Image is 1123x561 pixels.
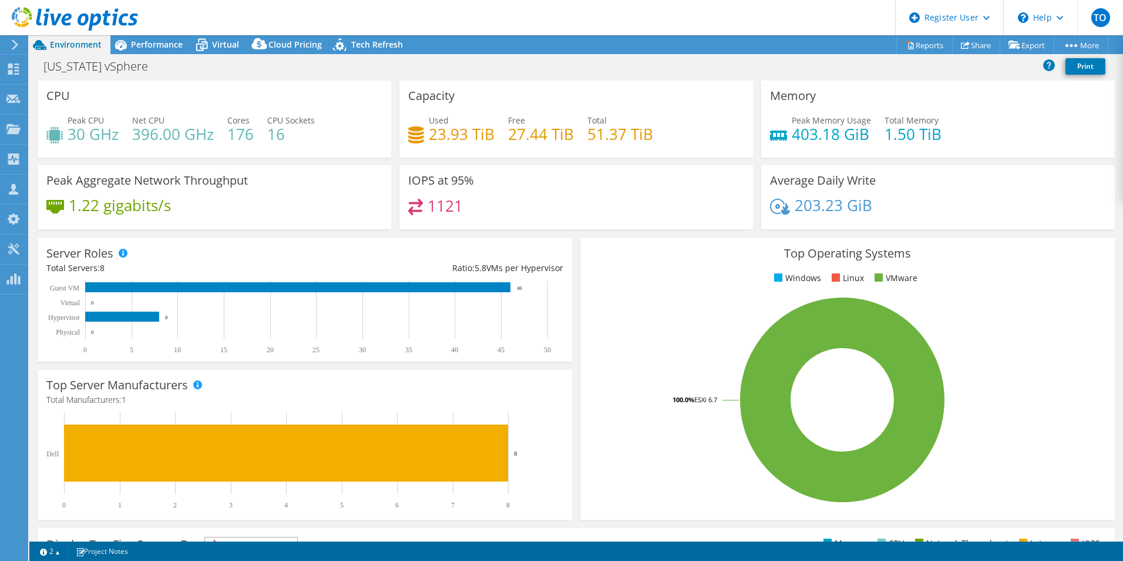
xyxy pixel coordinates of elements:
span: TO [1091,8,1110,27]
span: 5.8 [475,262,486,273]
span: 1 [122,394,126,405]
text: 2 [173,501,177,509]
a: Project Notes [68,544,136,559]
a: Reports [896,36,953,54]
h4: 1121 [428,199,463,212]
span: Total [587,115,607,126]
h4: 396.00 GHz [132,128,214,141]
li: Memory [821,537,867,550]
text: 0 [62,501,66,509]
span: Net CPU [132,115,164,126]
a: 2 [32,544,68,559]
span: Used [429,115,449,126]
text: Physical [56,328,80,336]
span: Virtual [212,39,239,50]
text: 5 [340,501,344,509]
text: 30 [359,346,366,354]
h4: 1.22 gigabits/s [69,199,171,212]
text: 25 [312,346,320,354]
text: 46 [517,285,523,291]
div: Ratio: VMs per Hypervisor [305,262,563,275]
text: 40 [451,346,458,354]
text: 10 [174,346,181,354]
span: CPU Sockets [267,115,315,126]
span: Tech Refresh [351,39,403,50]
span: IOPS [205,537,297,552]
text: Virtual [60,299,80,307]
h4: 23.93 TiB [429,128,495,141]
h4: 1.50 TiB [885,128,942,141]
h4: 203.23 GiB [795,199,872,212]
span: Free [508,115,525,126]
span: Peak Memory Usage [792,115,871,126]
li: Network Throughput [912,537,1008,550]
text: Hypervisor [48,313,80,322]
h4: 176 [227,128,254,141]
h1: [US_STATE] vSphere [38,60,166,73]
h4: 27.44 TiB [508,128,574,141]
text: 45 [497,346,505,354]
a: Share [952,36,1000,54]
text: Guest VM [50,284,79,292]
tspan: 100.0% [673,395,694,404]
text: 15 [220,346,227,354]
a: Print [1065,58,1105,75]
text: 20 [267,346,274,354]
text: 50 [544,346,551,354]
tspan: ESXi 6.7 [694,395,717,404]
h3: Memory [770,89,816,102]
span: Total Memory [885,115,939,126]
h3: Peak Aggregate Network Throughput [46,174,248,187]
h3: Capacity [408,89,455,102]
li: Windows [771,272,821,285]
text: 6 [395,501,399,509]
text: 8 [514,450,517,457]
a: Export [1000,36,1054,54]
text: 4 [284,501,288,509]
h3: Top Operating Systems [589,247,1106,260]
h3: Server Roles [46,247,113,260]
text: 35 [405,346,412,354]
text: 0 [83,346,87,354]
h4: 16 [267,128,315,141]
text: 8 [506,501,510,509]
text: 7 [451,501,455,509]
svg: \n [1018,12,1028,23]
h4: 30 GHz [68,128,119,141]
li: IOPS [1068,537,1100,550]
li: VMware [872,272,917,285]
h4: 403.18 GiB [792,128,871,141]
text: 8 [165,315,168,320]
span: Environment [50,39,102,50]
h4: Total Manufacturers: [46,393,563,406]
text: 5 [130,346,133,354]
div: Total Servers: [46,262,305,275]
span: Cores [227,115,250,126]
span: 8 [100,262,105,273]
text: 3 [229,501,233,509]
a: More [1054,36,1108,54]
span: Cloud Pricing [268,39,322,50]
span: Performance [131,39,183,50]
text: 0 [91,300,94,306]
span: Peak CPU [68,115,104,126]
h4: 51.37 TiB [587,128,653,141]
h3: IOPS at 95% [408,174,474,187]
text: 0 [91,329,94,335]
text: Dell [46,450,59,458]
h3: CPU [46,89,70,102]
li: Linux [829,272,864,285]
li: Latency [1016,537,1060,550]
li: CPU [875,537,905,550]
text: 1 [118,501,122,509]
h3: Top Server Manufacturers [46,379,188,392]
h3: Average Daily Write [770,174,876,187]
